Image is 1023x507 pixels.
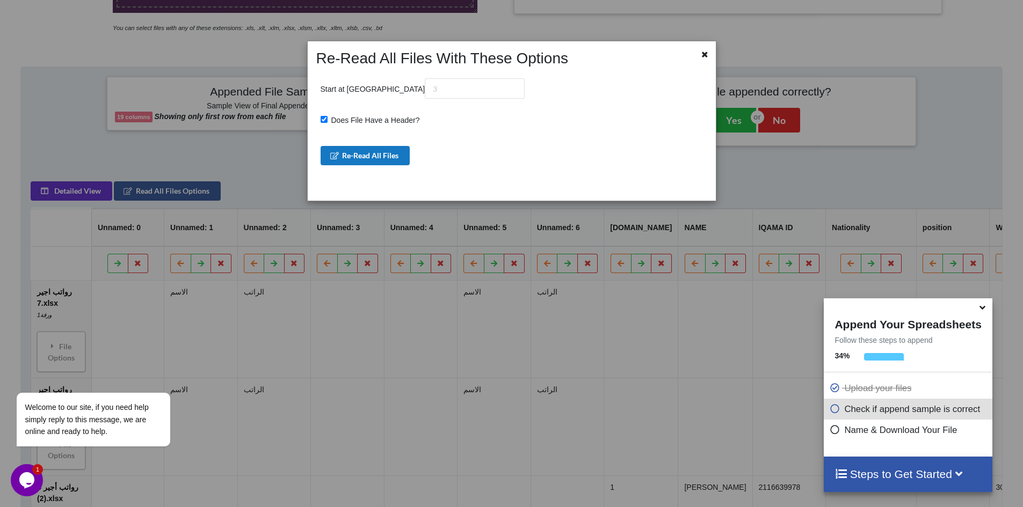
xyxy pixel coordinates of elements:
[11,296,204,459] iframe: chat widget
[328,116,420,124] span: Does File Have a Header?
[321,78,525,99] p: Start at [GEOGRAPHIC_DATA]
[824,315,992,331] h4: Append Your Spreadsheets
[311,49,679,68] h2: Re-Read All Files With These Options
[835,351,850,360] b: 34 %
[829,423,989,437] p: Name & Download Your File
[829,402,989,416] p: Check if append sample is correct
[321,146,410,165] button: Re-Read All Files
[11,464,45,496] iframe: chat widget
[835,467,981,481] h4: Steps to Get Started
[425,78,525,99] input: 3
[824,335,992,346] p: Follow these steps to append
[829,381,989,395] p: Upload your files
